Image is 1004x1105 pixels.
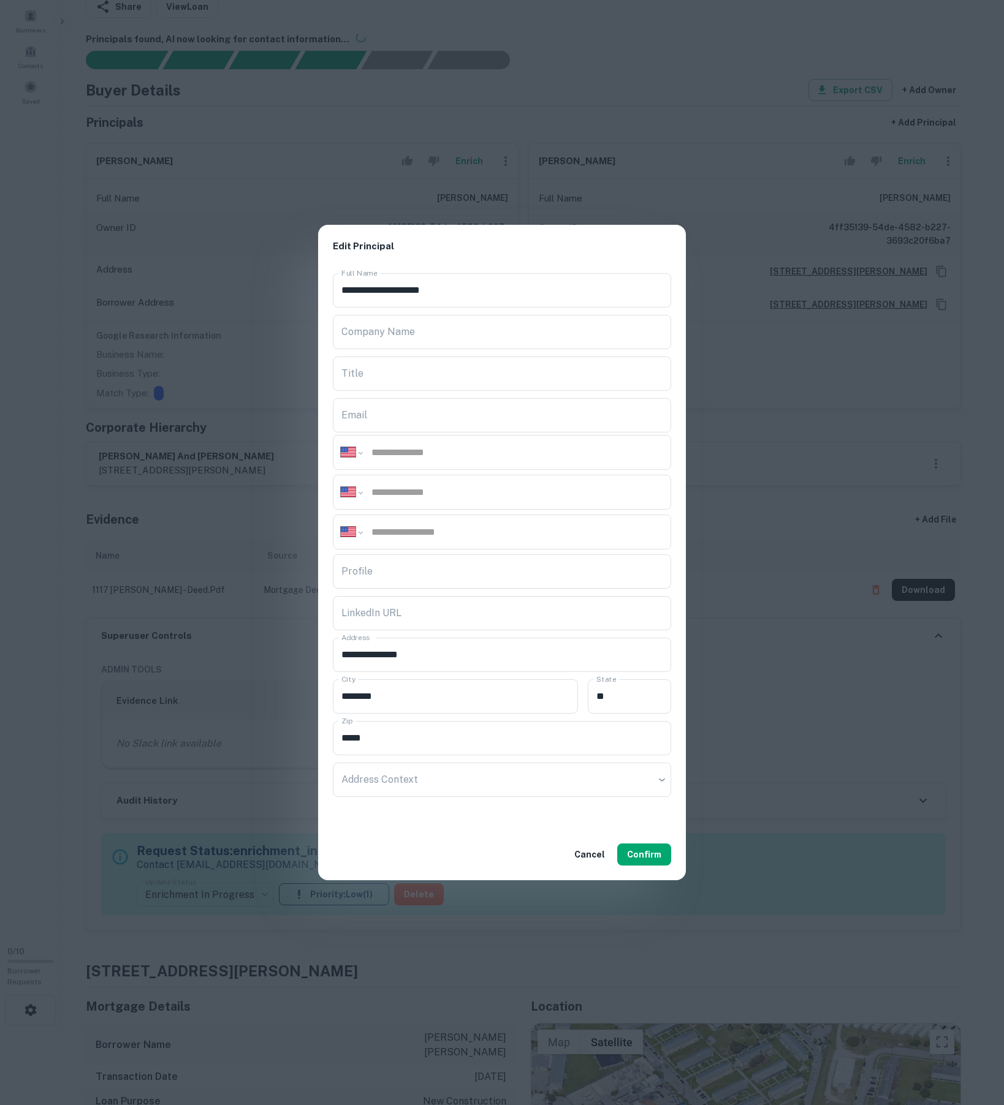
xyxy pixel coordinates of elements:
label: Full Name [341,268,378,278]
label: Address [341,632,370,643]
label: Zip [341,715,352,726]
h2: Edit Principal [318,225,686,268]
div: ​ [333,763,671,797]
button: Confirm [617,843,671,866]
button: Cancel [569,843,610,866]
label: City [341,674,356,684]
iframe: Chat Widget [943,1007,1004,1066]
label: State [596,674,616,684]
